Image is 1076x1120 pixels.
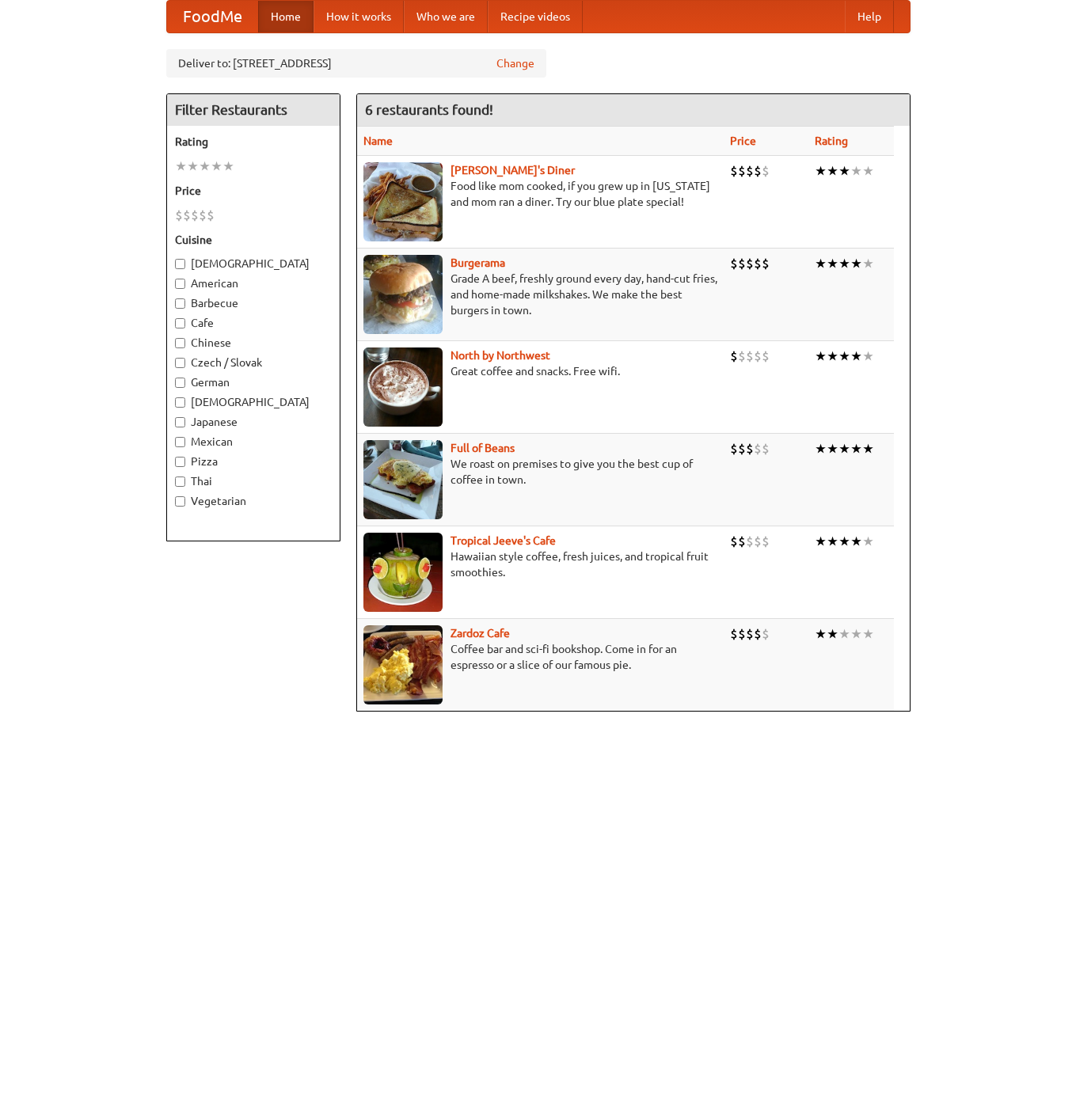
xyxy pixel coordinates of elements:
[496,55,534,71] a: Change
[838,255,850,272] li: ★
[738,162,746,180] li: $
[754,162,762,180] li: $
[827,162,838,180] li: ★
[815,347,827,365] li: ★
[363,440,443,519] img: beans.jpg
[363,347,443,427] img: north.jpg
[175,417,185,427] input: Japanese
[754,625,762,643] li: $
[730,135,756,147] a: Price
[746,347,754,365] li: $
[175,183,332,199] h5: Price
[175,476,185,487] input: Thai
[199,158,211,175] li: ★
[451,627,510,640] a: Zardoz Cafe
[746,533,754,550] li: $
[363,625,443,704] img: zardoz.jpg
[850,440,862,457] li: ★
[363,178,717,210] p: Food like mom cooked, if you grew up in [US_STATE] and mom ran a diner. Try our blue plate special!
[838,162,850,180] li: ★
[488,1,583,32] a: Recipe videos
[363,255,443,334] img: burgerama.jpg
[175,394,332,410] label: [DEMOGRAPHIC_DATA]
[314,1,404,32] a: How it works
[451,256,505,269] b: Burgerama
[815,255,827,272] li: ★
[827,255,838,272] li: ★
[175,295,332,311] label: Barbecue
[175,315,332,331] label: Cafe
[175,414,332,430] label: Japanese
[862,533,874,550] li: ★
[363,533,443,612] img: jeeves.jpg
[762,255,770,272] li: $
[862,347,874,365] li: ★
[451,164,575,177] a: [PERSON_NAME]'s Diner
[175,256,332,271] label: [DEMOGRAPHIC_DATA]
[363,641,717,673] p: Coffee bar and sci-fi bookshop. Come in for an espresso or a slice of our famous pie.
[738,347,746,365] li: $
[754,255,762,272] li: $
[738,255,746,272] li: $
[175,207,183,224] li: $
[730,255,738,272] li: $
[363,363,717,379] p: Great coffee and snacks. Free wifi.
[754,347,762,365] li: $
[258,1,314,32] a: Home
[175,259,185,269] input: [DEMOGRAPHIC_DATA]
[746,255,754,272] li: $
[827,347,838,365] li: ★
[850,533,862,550] li: ★
[827,533,838,550] li: ★
[815,625,827,643] li: ★
[845,1,894,32] a: Help
[175,374,332,390] label: German
[746,440,754,457] li: $
[815,440,827,457] li: ★
[199,207,207,224] li: $
[862,162,874,180] li: ★
[363,456,717,488] p: We roast on premises to give you the best cup of coffee in town.
[167,94,340,126] h4: Filter Restaurants
[738,533,746,550] li: $
[187,158,199,175] li: ★
[850,255,862,272] li: ★
[730,625,738,643] li: $
[838,347,850,365] li: ★
[175,457,185,467] input: Pizza
[746,162,754,180] li: $
[451,442,515,454] b: Full of Beans
[363,271,717,318] p: Grade A beef, freshly ground every day, hand-cut fries, and home-made milkshakes. We make the bes...
[175,158,187,175] li: ★
[762,440,770,457] li: $
[175,496,185,507] input: Vegetarian
[175,338,185,348] input: Chinese
[754,440,762,457] li: $
[175,454,332,469] label: Pizza
[363,162,443,241] img: sallys.jpg
[862,255,874,272] li: ★
[838,533,850,550] li: ★
[175,473,332,489] label: Thai
[191,207,199,224] li: $
[451,534,556,547] a: Tropical Jeeve's Cafe
[404,1,488,32] a: Who we are
[762,162,770,180] li: $
[363,549,717,580] p: Hawaiian style coffee, fresh juices, and tropical fruit smoothies.
[211,158,222,175] li: ★
[207,207,215,224] li: $
[222,158,234,175] li: ★
[850,625,862,643] li: ★
[175,318,185,328] input: Cafe
[730,533,738,550] li: $
[175,378,185,388] input: German
[762,347,770,365] li: $
[175,232,332,248] h5: Cuisine
[451,349,550,362] b: North by Northwest
[166,49,546,78] div: Deliver to: [STREET_ADDRESS]
[730,347,738,365] li: $
[175,434,332,450] label: Mexican
[754,533,762,550] li: $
